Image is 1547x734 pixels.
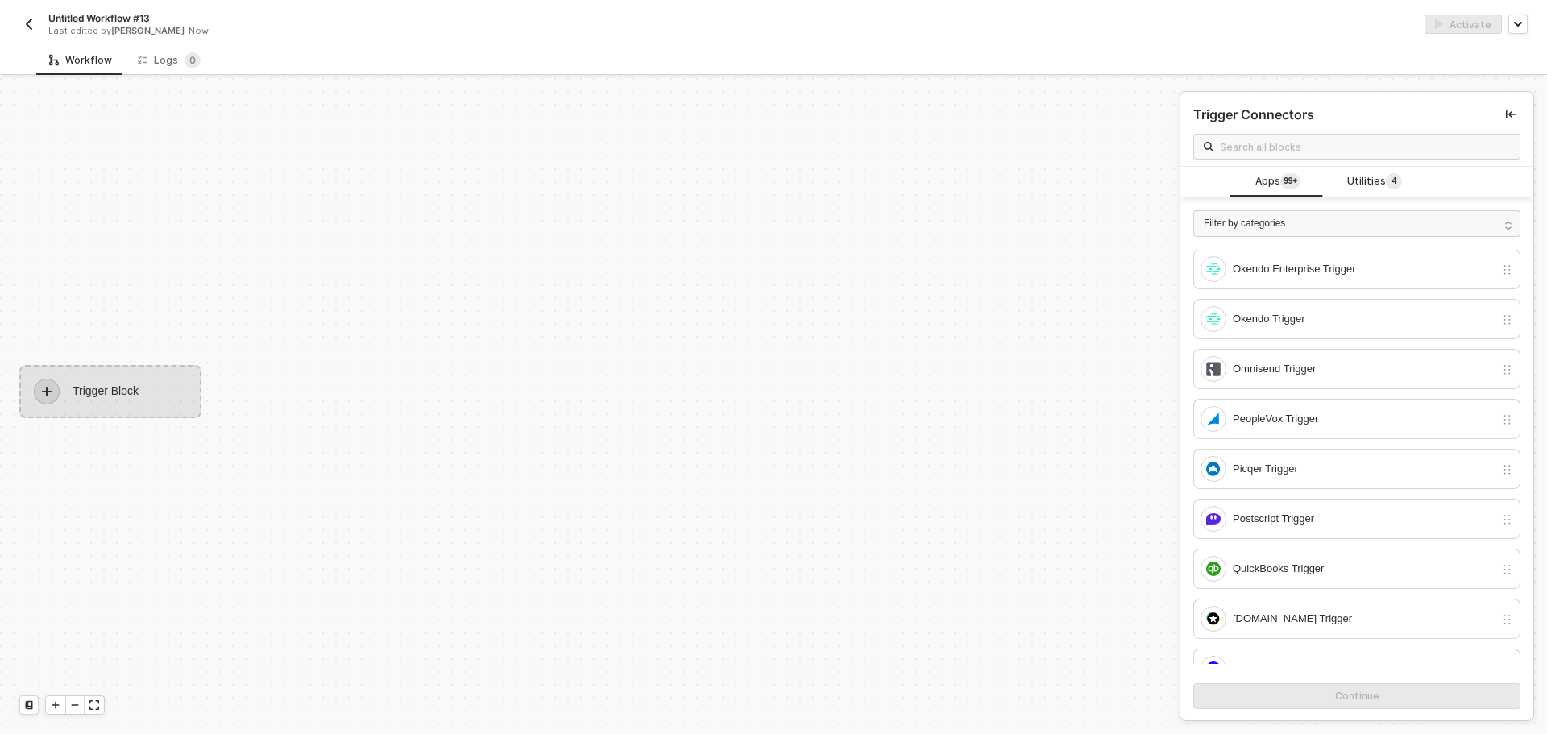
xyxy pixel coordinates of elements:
img: integration-icon [1206,562,1221,576]
img: drag [1501,413,1513,426]
img: drag [1501,363,1513,376]
span: icon-play [51,700,60,710]
img: integration-icon [1206,661,1221,676]
div: PeopleVox Trigger [1233,410,1495,428]
div: Okendo Enterprise Trigger [1233,260,1495,278]
img: integration-icon [1206,312,1221,326]
div: Logs [138,52,201,68]
img: integration-icon [1206,462,1221,476]
button: activateActivate [1425,15,1502,34]
div: Trigger Connectors [1193,106,1314,123]
img: drag [1501,513,1513,526]
sup: 4 [1386,173,1402,189]
div: Okendo Trigger [1233,310,1495,328]
span: icon-minus [70,700,80,710]
img: drag [1501,463,1513,476]
span: icon-collapse-left [1506,110,1516,119]
img: drag [1501,263,1513,276]
img: back [23,18,35,31]
sup: 0 [185,52,201,68]
div: Picqer Trigger [1233,460,1495,478]
button: back [19,15,39,34]
sup: 101 [1280,173,1300,189]
div: QuickBooks Trigger [1233,560,1495,578]
span: Untitled Workflow #13 [48,11,150,25]
img: drag [1501,313,1513,326]
div: Omnisend Trigger [1233,360,1495,378]
span: [PERSON_NAME] [111,25,185,36]
img: integration-icon [1206,612,1221,626]
span: icon-play [34,379,60,404]
img: integration-icon [1206,412,1221,426]
img: integration-icon [1206,512,1221,526]
span: Apps [1255,173,1300,191]
span: Utilities [1347,173,1402,191]
div: Trigger Block [19,365,201,418]
div: Recharge Trigger [1233,660,1495,678]
input: Search all blocks [1220,138,1510,156]
div: Postscript Trigger [1233,510,1495,528]
div: Workflow [49,54,112,67]
div: Last edited by - Now [48,25,736,37]
img: search [1204,142,1213,151]
span: 4 [1392,175,1397,188]
button: Continue [1193,683,1520,709]
img: integration-icon [1206,262,1221,276]
div: [DOMAIN_NAME] Trigger [1233,610,1495,628]
img: drag [1501,563,1513,576]
img: integration-icon [1206,362,1221,376]
img: drag [1501,613,1513,626]
span: icon-expand [89,700,99,710]
img: drag [1501,663,1513,676]
span: Filter by categories [1204,216,1285,231]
